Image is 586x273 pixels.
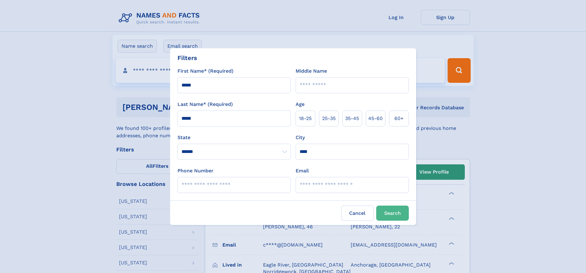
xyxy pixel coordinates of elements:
[299,115,312,122] span: 18‑25
[296,134,305,141] label: City
[177,53,197,62] div: Filters
[322,115,336,122] span: 25‑35
[368,115,383,122] span: 45‑60
[394,115,404,122] span: 60+
[341,206,374,221] label: Cancel
[376,206,409,221] button: Search
[296,101,305,108] label: Age
[296,67,327,75] label: Middle Name
[177,67,233,75] label: First Name* (Required)
[296,167,309,175] label: Email
[177,134,291,141] label: State
[177,167,213,175] label: Phone Number
[345,115,359,122] span: 35‑45
[177,101,233,108] label: Last Name* (Required)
